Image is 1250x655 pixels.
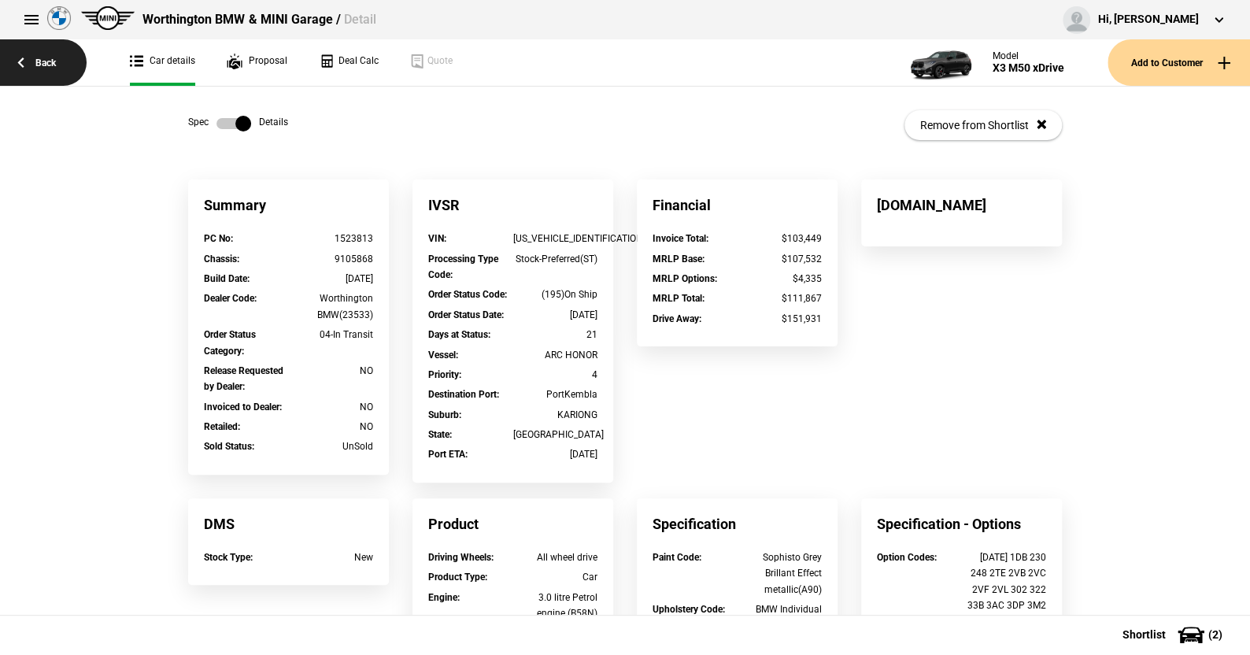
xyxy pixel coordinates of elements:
[653,604,725,615] strong: Upholstery Code :
[188,179,389,231] div: Summary
[428,552,494,563] strong: Driving Wheels :
[81,6,135,30] img: mini.png
[428,449,468,460] strong: Port ETA :
[1208,629,1222,640] span: ( 2 )
[1108,39,1250,86] button: Add to Customer
[428,389,499,400] strong: Destination Port :
[412,498,613,550] div: Product
[738,231,823,246] div: $103,449
[47,6,71,30] img: bmw.png
[412,179,613,231] div: IVSR
[653,552,701,563] strong: Paint Code :
[877,552,937,563] strong: Option Codes :
[204,233,233,244] strong: PC No :
[130,39,195,86] a: Car details
[1122,629,1166,640] span: Shortlist
[738,311,823,327] div: $151,931
[513,407,598,423] div: KARIONG
[428,233,446,244] strong: VIN :
[653,273,717,284] strong: MRLP Options :
[653,233,708,244] strong: Invoice Total :
[513,367,598,383] div: 4
[738,251,823,267] div: $107,532
[1098,12,1199,28] div: Hi, [PERSON_NAME]
[653,253,705,265] strong: MRLP Base :
[289,363,374,379] div: NO
[653,293,705,304] strong: MRLP Total :
[428,253,498,280] strong: Processing Type Code :
[513,307,598,323] div: [DATE]
[319,39,379,86] a: Deal Calc
[428,592,460,603] strong: Engine :
[738,271,823,287] div: $4,335
[513,287,598,302] div: (195)On Ship
[204,421,240,432] strong: Retailed :
[204,253,239,265] strong: Chassis :
[142,11,375,28] div: Worthington BMW & MINI Garage /
[204,402,282,413] strong: Invoiced to Dealer :
[204,329,256,356] strong: Order Status Category :
[513,251,598,267] div: Stock-Preferred(ST)
[289,290,374,323] div: Worthington BMW(23533)
[428,429,452,440] strong: State :
[738,550,823,598] div: Sophisto Grey Brillant Effect metallic(A90)
[513,427,598,442] div: [GEOGRAPHIC_DATA]
[289,271,374,287] div: [DATE]
[188,498,389,550] div: DMS
[428,369,461,380] strong: Priority :
[1099,615,1250,654] button: Shortlist(2)
[343,12,375,27] span: Detail
[513,446,598,462] div: [DATE]
[513,327,598,342] div: 21
[188,116,288,131] div: Spec Details
[289,231,374,246] div: 1523813
[637,498,838,550] div: Specification
[993,50,1064,61] div: Model
[904,110,1062,140] button: Remove from Shortlist
[289,419,374,435] div: NO
[428,309,504,320] strong: Order Status Date :
[289,251,374,267] div: 9105868
[428,409,461,420] strong: Suburb :
[513,231,598,246] div: [US_VEHICLE_IDENTIFICATION_NUMBER]
[993,61,1064,75] div: X3 M50 xDrive
[513,550,598,565] div: All wheel drive
[428,350,458,361] strong: Vessel :
[513,590,598,622] div: 3.0 litre Petrol engine (B58N)
[289,327,374,342] div: 04-In Transit
[204,293,257,304] strong: Dealer Code :
[289,399,374,415] div: NO
[204,365,283,392] strong: Release Requested by Dealer :
[861,179,1062,231] div: [DOMAIN_NAME]
[428,329,490,340] strong: Days at Status :
[289,550,374,565] div: New
[513,347,598,363] div: ARC HONOR
[653,313,701,324] strong: Drive Away :
[204,552,253,563] strong: Stock Type :
[227,39,287,86] a: Proposal
[428,289,507,300] strong: Order Status Code :
[513,569,598,585] div: Car
[204,441,254,452] strong: Sold Status :
[204,273,250,284] strong: Build Date :
[637,179,838,231] div: Financial
[428,572,487,583] strong: Product Type :
[513,387,598,402] div: PortKembla
[289,439,374,454] div: UnSold
[861,498,1062,550] div: Specification - Options
[738,290,823,306] div: $111,867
